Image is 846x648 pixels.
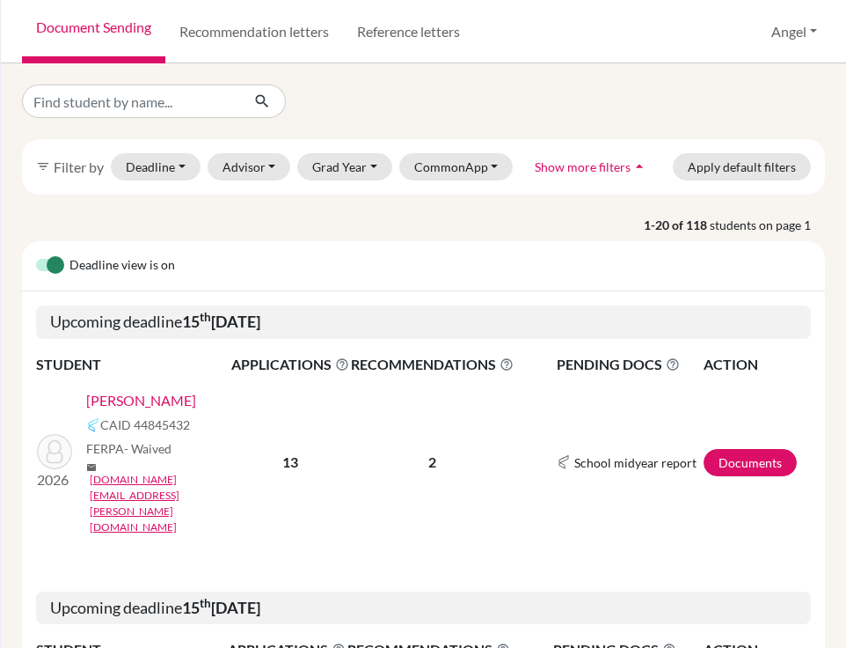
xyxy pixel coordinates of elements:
th: ACTION [703,353,811,376]
span: Show more filters [535,159,631,174]
i: filter_list [36,159,50,173]
a: [PERSON_NAME] [86,390,196,411]
span: FERPA [86,439,171,458]
button: Grad Year [297,153,392,180]
i: arrow_drop_up [631,158,648,175]
span: PENDING DOCS [557,354,702,375]
p: 2026 [37,469,72,490]
span: RECOMMENDATIONS [351,354,514,375]
input: Find student by name... [22,85,240,118]
button: Deadline [111,153,201,180]
img: Common App logo [86,418,100,432]
strong: 1-20 of 118 [644,216,710,234]
p: 2 [351,452,514,473]
button: Advisor [208,153,291,180]
span: APPLICATIONS [231,354,349,375]
button: CommonApp [399,153,514,180]
a: Documents [704,449,797,476]
img: Common App logo [557,455,571,469]
sup: th [200,310,211,324]
b: 15 [DATE] [182,312,260,331]
span: students on page 1 [710,216,825,234]
span: - Waived [124,441,171,456]
span: mail [86,462,97,473]
b: 15 [DATE] [182,598,260,617]
span: Filter by [54,158,104,175]
button: Apply default filters [673,153,811,180]
img: Kim, Jihwan [37,434,72,469]
h5: Upcoming deadline [36,592,811,625]
b: 13 [282,453,298,470]
th: STUDENT [36,353,230,376]
button: Show more filtersarrow_drop_up [520,153,663,180]
h5: Upcoming deadline [36,306,811,339]
sup: th [200,596,211,610]
a: [DOMAIN_NAME][EMAIL_ADDRESS][PERSON_NAME][DOMAIN_NAME] [90,472,243,535]
span: CAID 44845432 [100,416,190,434]
button: Angel [763,15,825,48]
span: Deadline view is on [69,255,175,276]
span: School midyear report [574,453,696,472]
